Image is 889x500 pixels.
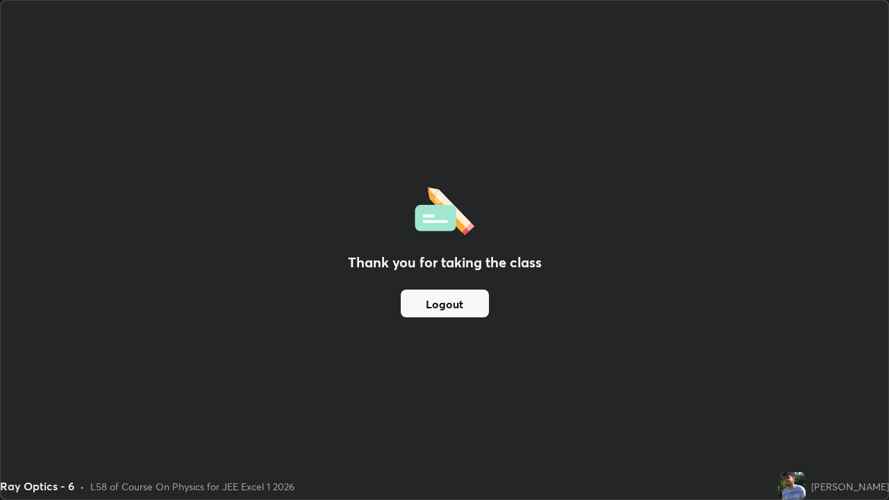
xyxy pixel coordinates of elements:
[80,479,85,494] div: •
[778,472,806,500] img: c9c2625264e04309a598a922e55f7e3d.jpg
[811,479,889,494] div: [PERSON_NAME]
[401,290,489,317] button: Logout
[90,479,294,494] div: L58 of Course On Physics for JEE Excel 1 2026
[415,183,474,235] img: offlineFeedback.1438e8b3.svg
[348,252,542,273] h2: Thank you for taking the class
